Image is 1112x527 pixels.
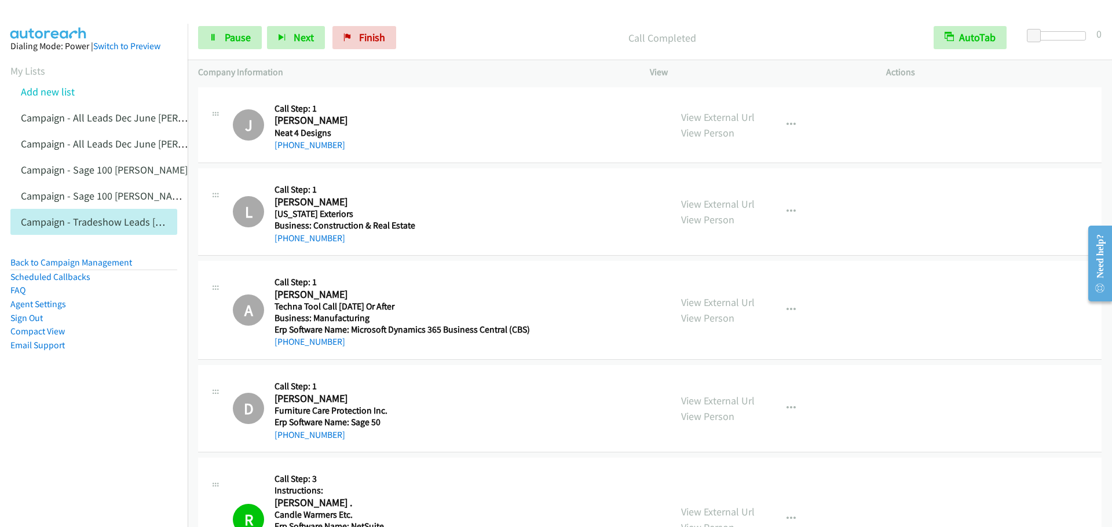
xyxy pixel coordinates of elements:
h5: Neat 4 Designs [275,127,529,139]
a: My Lists [10,64,45,78]
a: View Person [681,126,734,139]
div: Dialing Mode: Power | [10,39,177,53]
h1: L [233,196,264,227]
h2: [PERSON_NAME] [275,288,529,301]
a: Campaign - Tradeshow Leads [PERSON_NAME] Cloned [21,215,259,229]
h2: [PERSON_NAME] [275,114,529,127]
h5: Business: Construction & Real Estate [275,220,529,231]
p: View [650,65,865,79]
h5: Call Step: 1 [275,184,529,196]
iframe: Resource Center [1078,218,1112,309]
h5: Erp Software Name: Microsoft Dynamics 365 Business Central (CBS) [275,324,530,336]
div: Delay between calls (in seconds) [1033,31,1086,40]
a: [PHONE_NUMBER] [275,233,345,244]
a: Switch to Preview [93,40,160,51]
a: Campaign - Sage 100 [PERSON_NAME] Cloned [21,189,221,202]
a: Pause [198,26,262,49]
h5: Call Step: 3 [275,473,529,485]
span: Pause [225,31,251,44]
button: Next [267,26,325,49]
h1: A [233,294,264,326]
a: Finish [332,26,396,49]
a: View Person [681,410,734,423]
a: Email Support [10,340,65,351]
h5: Call Step: 1 [275,103,529,115]
a: View External Url [681,394,755,407]
a: View External Url [681,197,755,211]
h2: [PERSON_NAME] [275,196,529,209]
h5: Call Step: 1 [275,381,529,392]
h5: Instructions: [275,485,529,496]
a: Campaign - All Leads Dec June [PERSON_NAME] Cloned [21,137,265,150]
h2: [PERSON_NAME] [275,392,529,406]
span: Finish [359,31,385,44]
a: Back to Campaign Management [10,257,132,268]
p: Actions [886,65,1102,79]
h5: Techna Tool Call [DATE] Or After [275,301,530,312]
a: FAQ [10,285,25,296]
h5: Candle Warmers Etc. [275,509,529,521]
span: Next [294,31,314,44]
a: Campaign - All Leads Dec June [PERSON_NAME] [21,111,231,124]
a: Agent Settings [10,298,66,309]
a: View External Url [681,296,755,309]
h5: Furniture Care Protection Inc. [275,405,529,417]
a: [PHONE_NUMBER] [275,336,345,347]
h2: [PERSON_NAME] . [275,496,529,510]
a: Add new list [21,85,75,98]
a: View Person [681,311,734,325]
h5: Business: Manufacturing [275,312,530,324]
h1: J [233,109,264,141]
h5: [US_STATE] Exteriors [275,208,529,220]
a: [PHONE_NUMBER] [275,139,345,150]
h5: Erp Software Name: Sage 50 [275,417,529,428]
p: Company Information [198,65,629,79]
a: Compact View [10,326,65,337]
a: Scheduled Callbacks [10,271,90,282]
div: 0 [1096,26,1102,42]
p: Call Completed [412,30,913,46]
button: AutoTab [934,26,1007,49]
h5: Call Step: 1 [275,277,530,288]
a: Campaign - Sage 100 [PERSON_NAME] [21,163,188,176]
h1: D [233,393,264,424]
a: [PHONE_NUMBER] [275,429,345,440]
a: Sign Out [10,312,43,323]
a: View Person [681,213,734,226]
a: View External Url [681,505,755,518]
a: View External Url [681,110,755,124]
